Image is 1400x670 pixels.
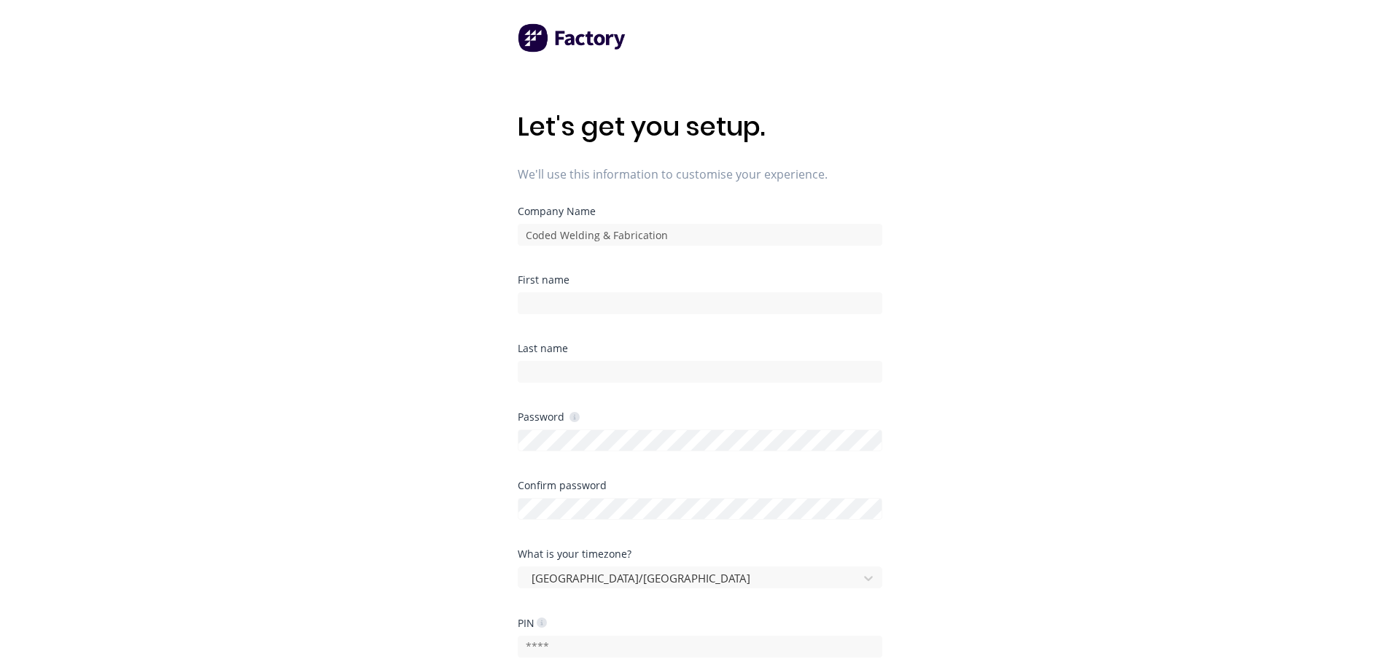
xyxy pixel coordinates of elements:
[518,616,547,630] div: PIN
[518,165,882,183] span: We'll use this information to customise your experience.
[518,206,882,217] div: Company Name
[518,23,627,52] img: Factory
[518,111,882,142] h1: Let's get you setup.
[518,343,882,354] div: Last name
[518,410,580,424] div: Password
[518,275,882,285] div: First name
[518,480,882,491] div: Confirm password
[518,549,882,559] div: What is your timezone?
